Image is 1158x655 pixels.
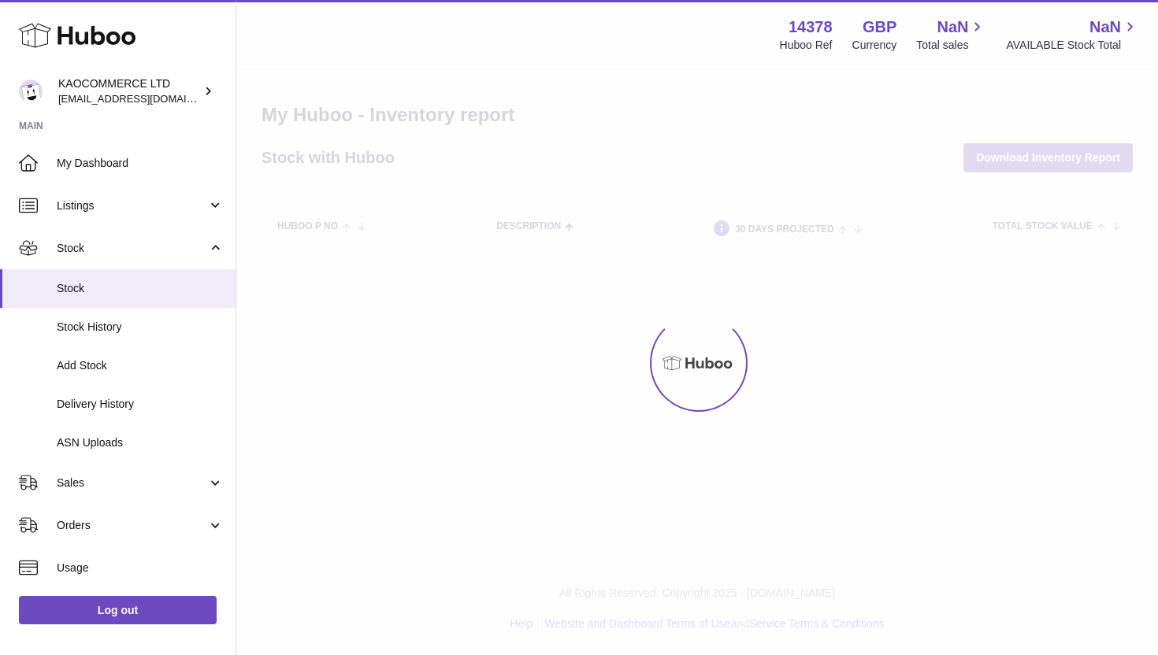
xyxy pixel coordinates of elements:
span: Total sales [916,38,986,53]
a: NaN AVAILABLE Stock Total [1006,17,1139,53]
span: Delivery History [57,397,224,412]
a: NaN Total sales [916,17,986,53]
span: Usage [57,561,224,575]
div: Huboo Ref [780,38,833,53]
span: NaN [937,17,968,38]
div: Currency [852,38,897,53]
span: ASN Uploads [57,435,224,450]
span: Stock [57,241,207,256]
span: Add Stock [57,358,224,373]
span: NaN [1089,17,1121,38]
span: AVAILABLE Stock Total [1006,38,1139,53]
img: hello@lunera.co.uk [19,80,43,103]
span: Listings [57,198,207,213]
span: Orders [57,518,207,533]
span: My Dashboard [57,156,224,171]
span: Stock [57,281,224,296]
span: Stock History [57,320,224,335]
strong: 14378 [789,17,833,38]
span: [EMAIL_ADDRESS][DOMAIN_NAME] [58,92,232,105]
div: KAOCOMMERCE LTD [58,76,200,106]
a: Log out [19,596,217,624]
span: Sales [57,476,207,490]
strong: GBP [863,17,896,38]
